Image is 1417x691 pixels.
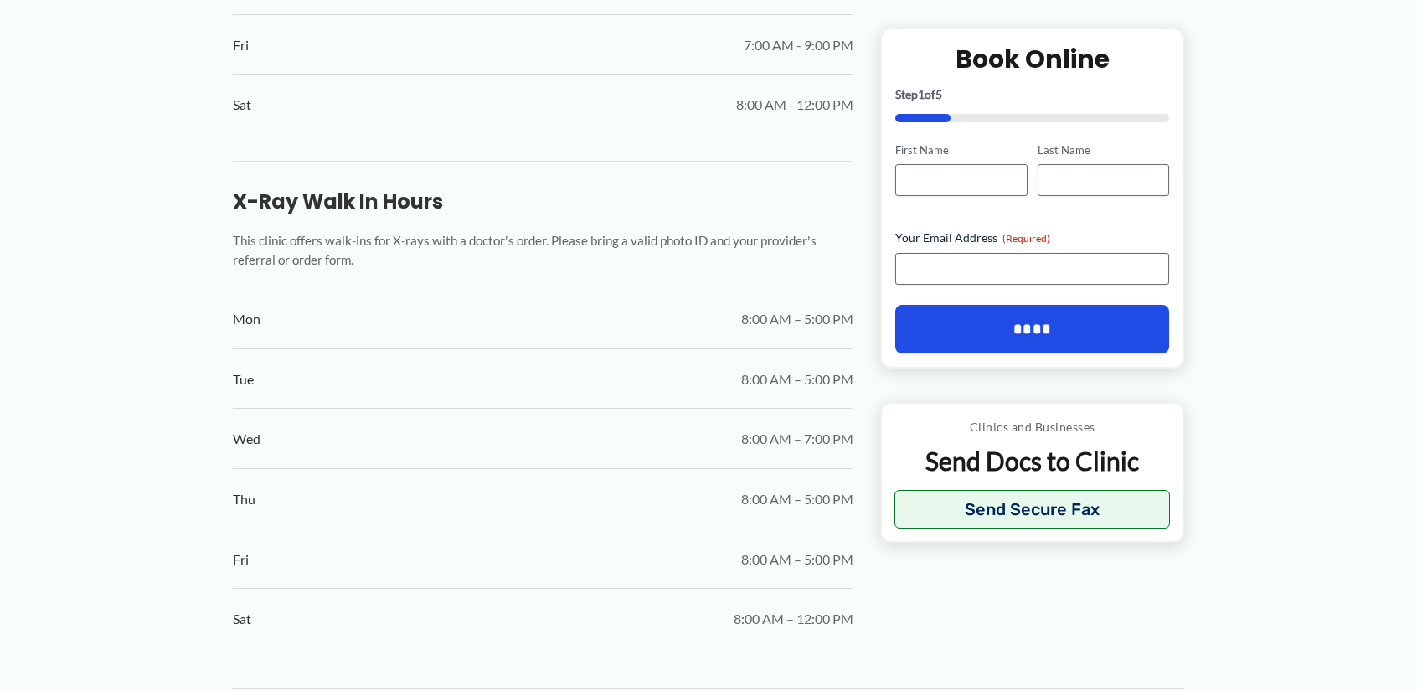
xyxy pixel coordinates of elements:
h2: Book Online [895,42,1169,75]
span: 1 [918,86,925,101]
label: Last Name [1038,142,1169,157]
label: First Name [895,142,1027,157]
span: 8:00 AM – 5:00 PM [741,547,853,572]
span: (Required) [1002,232,1050,245]
span: Sat [233,606,251,632]
span: 8:00 AM – 5:00 PM [741,307,853,332]
span: 8:00 AM – 5:00 PM [741,367,853,392]
span: 5 [935,86,942,101]
span: Thu [233,487,255,512]
span: 8:00 AM – 7:00 PM [741,426,853,451]
span: Fri [233,33,249,58]
p: Clinics and Businesses [894,416,1170,438]
p: Send Docs to Clinic [894,445,1170,477]
span: Mon [233,307,260,332]
span: 8:00 AM – 5:00 PM [741,487,853,512]
p: This clinic offers walk-ins for X-rays with a doctor's order. Please bring a valid photo ID and y... [233,231,853,270]
span: 8:00 AM – 12:00 PM [734,606,853,632]
span: Wed [233,426,260,451]
button: Send Secure Fax [894,490,1170,529]
span: 7:00 AM - 9:00 PM [744,33,853,58]
p: Step of [895,88,1169,100]
h3: X-Ray Walk In Hours [233,188,853,214]
span: Fri [233,547,249,572]
span: Sat [233,92,251,117]
span: Tue [233,367,254,392]
span: 8:00 AM - 12:00 PM [736,92,853,117]
label: Your Email Address [895,229,1169,246]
